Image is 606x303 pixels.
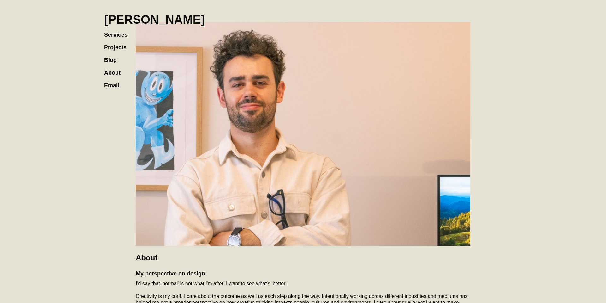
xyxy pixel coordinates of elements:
[104,25,134,38] a: Services
[104,63,127,76] a: About
[104,13,205,27] h1: [PERSON_NAME]
[104,38,133,51] a: Projects
[104,76,126,89] a: Email
[136,252,470,263] h2: About
[104,51,123,63] a: Blog
[104,6,205,27] a: home
[136,270,470,277] h4: My perspective on design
